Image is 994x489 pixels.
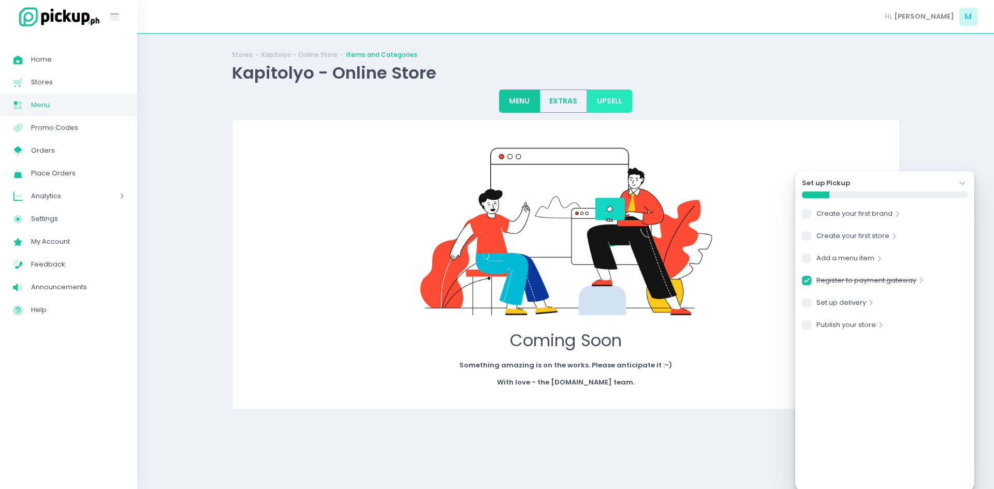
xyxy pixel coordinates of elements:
[31,121,124,135] span: Promo Codes
[31,98,124,112] span: Menu
[959,8,977,26] span: M
[587,90,632,113] button: UPSELL
[816,320,876,334] a: Publish your store
[261,50,338,60] a: Kapitolyo - Online Store
[406,135,725,328] img: coming soon
[816,298,866,312] a: Set up delivery
[247,328,884,353] p: Coming Soon
[247,377,884,388] p: With love - the [DOMAIN_NAME] team.
[816,209,893,223] a: Create your first brand
[31,235,124,248] span: My Account
[31,212,124,226] span: Settings
[816,275,916,289] a: Register to payment gateway
[894,11,954,22] span: [PERSON_NAME]
[499,90,540,113] button: MENU
[816,253,874,267] a: Add a menu item
[31,76,124,89] span: Stores
[247,360,884,371] p: Something amazing is on the works. Please anticipate it :-)
[31,303,124,317] span: Help
[802,178,850,188] strong: Set up Pickup
[31,189,91,203] span: Analytics
[346,50,417,60] a: Items and Categories
[31,144,124,157] span: Orders
[232,50,253,60] a: Stores
[539,90,588,113] button: EXTRAS
[31,280,124,294] span: Announcements
[499,90,633,113] div: Large button group
[13,6,101,28] img: logo
[816,231,889,245] a: Create your first store
[885,11,893,22] span: Hi,
[31,258,124,271] span: Feedback
[31,53,124,66] span: Home
[232,63,900,83] div: Kapitolyo - Online Store
[31,167,124,180] span: Place Orders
